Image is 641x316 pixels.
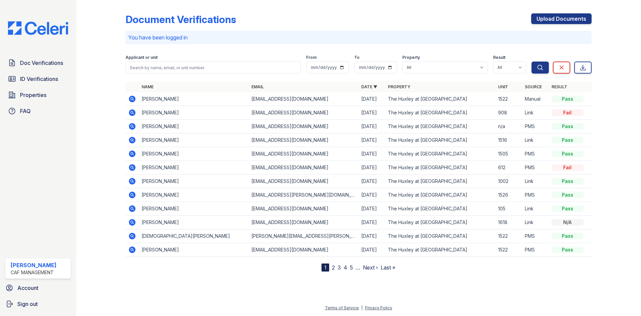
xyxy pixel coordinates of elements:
a: 4 [344,264,347,271]
td: [DATE] [359,202,385,216]
td: PMS [522,229,549,243]
div: [PERSON_NAME] [11,261,56,269]
a: 3 [338,264,341,271]
td: PMS [522,188,549,202]
td: 1522 [495,229,522,243]
div: Pass [552,246,584,253]
td: [DATE] [359,216,385,229]
td: PMS [522,147,549,161]
td: [DATE] [359,133,385,147]
td: [EMAIL_ADDRESS][DOMAIN_NAME] [249,106,359,120]
label: Result [493,55,505,60]
div: Document Verifications [126,13,236,25]
td: [EMAIL_ADDRESS][DOMAIN_NAME] [249,175,359,188]
td: [DATE] [359,120,385,133]
td: [PERSON_NAME] [139,243,249,257]
td: [DEMOGRAPHIC_DATA][PERSON_NAME] [139,229,249,243]
a: Result [552,84,567,89]
a: ID Verifications [5,72,71,86]
a: Account [3,281,73,295]
td: The Huxley at [GEOGRAPHIC_DATA] [385,161,495,175]
a: Privacy Policy [365,305,392,310]
td: PMS [522,161,549,175]
td: [DATE] [359,229,385,243]
td: n/a [495,120,522,133]
td: Link [522,133,549,147]
td: [PERSON_NAME] [139,147,249,161]
div: Pass [552,178,584,185]
td: The Huxley at [GEOGRAPHIC_DATA] [385,133,495,147]
td: The Huxley at [GEOGRAPHIC_DATA] [385,147,495,161]
td: The Huxley at [GEOGRAPHIC_DATA] [385,120,495,133]
a: Source [525,84,542,89]
td: 1522 [495,243,522,257]
a: Upload Documents [531,13,592,24]
a: Name [142,84,154,89]
td: Link [522,216,549,229]
td: The Huxley at [GEOGRAPHIC_DATA] [385,243,495,257]
td: 1526 [495,188,522,202]
td: 1522 [495,92,522,106]
div: Pass [552,150,584,157]
td: PMS [522,243,549,257]
td: The Huxley at [GEOGRAPHIC_DATA] [385,229,495,243]
span: Account [17,284,38,292]
td: [EMAIL_ADDRESS][DOMAIN_NAME] [249,147,359,161]
td: 1516 [495,133,522,147]
td: [EMAIL_ADDRESS][DOMAIN_NAME] [249,161,359,175]
label: Property [402,55,420,60]
td: [DATE] [359,243,385,257]
td: Manual [522,92,549,106]
td: 908 [495,106,522,120]
td: [EMAIL_ADDRESS][DOMAIN_NAME] [249,92,359,106]
div: Pass [552,123,584,130]
img: CE_Logo_Blue-a8612792a0a2168367f1c8372b55b34899dd931a85d93a1a3d3e32e68fde9ad4.png [3,21,73,35]
td: [DATE] [359,161,385,175]
td: [PERSON_NAME] [139,120,249,133]
td: [PERSON_NAME] [139,202,249,216]
a: Last » [381,264,395,271]
td: [EMAIL_ADDRESS][DOMAIN_NAME] [249,202,359,216]
button: Sign out [3,297,73,311]
a: Email [251,84,264,89]
span: … [356,264,360,272]
td: [PERSON_NAME] [139,188,249,202]
td: [DATE] [359,175,385,188]
div: | [361,305,363,310]
td: [DATE] [359,106,385,120]
a: Doc Verifications [5,56,71,70]
td: The Huxley at [GEOGRAPHIC_DATA] [385,92,495,106]
td: [EMAIL_ADDRESS][DOMAIN_NAME] [249,243,359,257]
span: Sign out [17,300,38,308]
span: FAQ [20,107,31,115]
td: [PERSON_NAME] [139,161,249,175]
td: [EMAIL_ADDRESS][DOMAIN_NAME] [249,133,359,147]
td: [EMAIL_ADDRESS][PERSON_NAME][DOMAIN_NAME] [249,188,359,202]
td: 1505 [495,147,522,161]
td: 1002 [495,175,522,188]
td: Link [522,175,549,188]
td: [DATE] [359,92,385,106]
label: From [306,55,316,60]
div: Pass [552,192,584,198]
a: Properties [5,88,71,102]
a: Property [388,84,410,89]
td: [DATE] [359,147,385,161]
label: Applicant or unit [126,55,158,60]
td: The Huxley at [GEOGRAPHIC_DATA] [385,202,495,216]
div: 1 [322,264,329,272]
td: The Huxley at [GEOGRAPHIC_DATA] [385,106,495,120]
label: To [354,55,360,60]
td: [EMAIL_ADDRESS][DOMAIN_NAME] [249,120,359,133]
td: [PERSON_NAME] [139,106,249,120]
td: [DATE] [359,188,385,202]
td: [PERSON_NAME] [139,216,249,229]
td: The Huxley at [GEOGRAPHIC_DATA] [385,188,495,202]
td: PMS [522,120,549,133]
td: 105 [495,202,522,216]
div: Pass [552,137,584,143]
div: Fail [552,109,584,116]
td: The Huxley at [GEOGRAPHIC_DATA] [385,216,495,229]
a: Next › [363,264,378,271]
span: ID Verifications [20,75,58,83]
